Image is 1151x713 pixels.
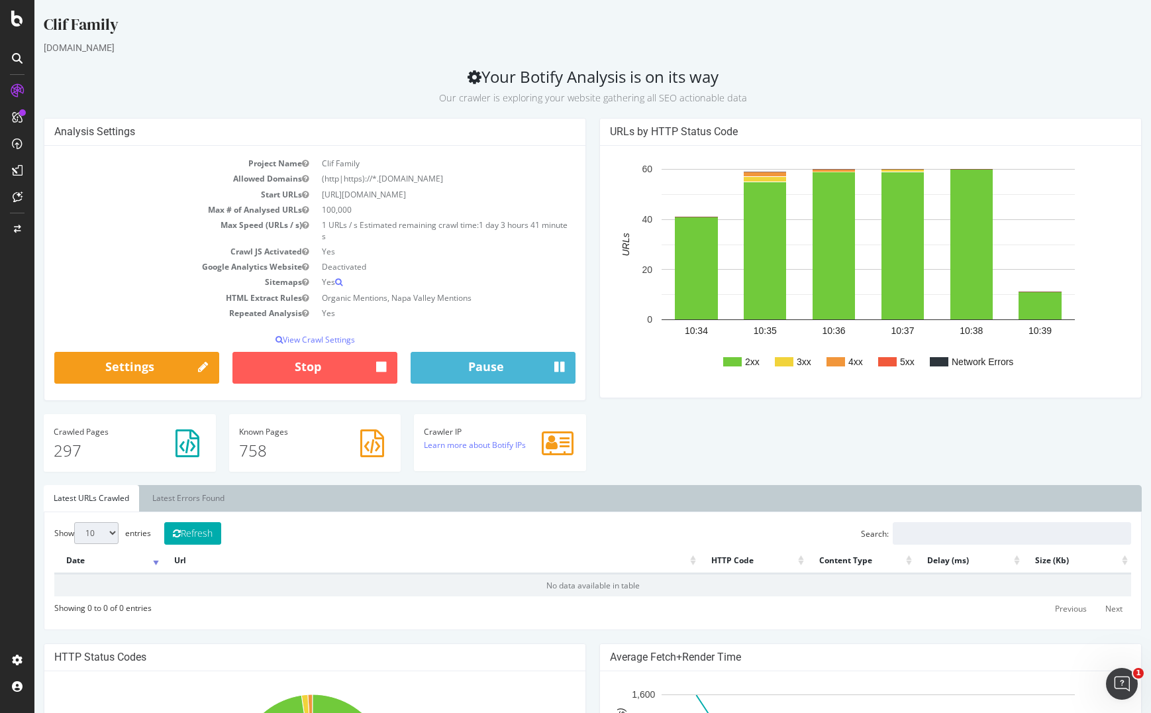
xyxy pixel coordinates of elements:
th: Delay (ms): activate to sort column ascending [881,548,989,574]
h4: Average Fetch+Render Time [575,651,1097,664]
th: HTTP Code: activate to sort column ascending [665,548,773,574]
text: 10:34 [650,325,674,336]
h2: Your Botify Analysis is on its way [9,68,1107,105]
text: 60 [607,164,618,175]
iframe: Intercom live chat [1106,668,1138,700]
th: Size (Kb): activate to sort column ascending [989,548,1097,574]
td: Crawl JS Activated [20,244,281,259]
a: Previous [1012,598,1061,619]
button: Stop [198,352,363,384]
text: URLs [586,233,597,256]
td: (http|https)://*.[DOMAIN_NAME] [281,171,542,186]
td: Sitemaps [20,274,281,290]
button: Refresh [130,522,187,545]
p: View Crawl Settings [20,334,541,345]
a: Latest Errors Found [108,485,200,512]
td: Deactivated [281,259,542,274]
svg: A chart. [575,156,1092,388]
button: Pause [376,352,541,384]
a: Settings [20,352,185,384]
td: Max # of Analysed URLs [20,202,281,217]
text: 2xx [711,356,725,367]
span: 1 day 3 hours 41 minutes [287,219,533,242]
td: HTML Extract Rules [20,290,281,305]
text: 10:39 [994,325,1017,336]
text: 20 [607,264,618,275]
p: 758 [205,439,357,462]
h4: Analysis Settings [20,125,541,138]
th: Url: activate to sort column ascending [128,548,665,574]
th: Date: activate to sort column ascending [20,548,128,574]
text: 5xx [866,356,880,367]
label: Search: [826,522,1097,545]
td: [URL][DOMAIN_NAME] [281,187,542,202]
a: Next [1062,598,1097,619]
text: 3xx [762,356,777,367]
select: Showentries [40,522,84,544]
th: Content Type: activate to sort column ascending [773,548,881,574]
td: Start URLs [20,187,281,202]
td: Google Analytics Website [20,259,281,274]
h4: Pages Crawled [19,427,172,436]
h4: Pages Known [205,427,357,436]
td: Yes [281,244,542,259]
h4: URLs by HTTP Status Code [575,125,1097,138]
h4: Crawler IP [389,427,542,436]
a: Latest URLs Crawled [9,485,105,512]
text: 10:37 [856,325,879,336]
td: Project Name [20,156,281,171]
text: 10:35 [719,325,742,336]
div: [DOMAIN_NAME] [9,41,1107,54]
td: Allowed Domains [20,171,281,186]
div: Clif Family [9,13,1107,41]
label: Show entries [20,522,117,544]
td: Yes [281,305,542,321]
input: Search: [858,522,1097,545]
div: Showing 0 to 0 of 0 entries [20,596,117,614]
td: 100,000 [281,202,542,217]
text: 10:36 [788,325,811,336]
td: Max Speed (URLs / s) [20,217,281,244]
h4: HTTP Status Codes [20,651,541,664]
td: No data available in table [20,574,1097,596]
text: 4xx [814,356,828,367]
small: Our crawler is exploring your website gathering all SEO actionable data [405,91,713,104]
text: 40 [607,214,618,225]
p: 297 [19,439,172,462]
text: 0 [613,315,618,325]
text: 1,600 [597,689,621,700]
span: 1 [1133,668,1144,679]
td: Organic Mentions, Napa Valley Mentions [281,290,542,305]
td: Repeated Analysis [20,305,281,321]
text: 10:38 [925,325,948,336]
a: Learn more about Botify IPs [389,439,491,451]
td: Clif Family [281,156,542,171]
td: Yes [281,274,542,290]
td: 1 URLs / s Estimated remaining crawl time: [281,217,542,244]
text: Network Errors [917,356,979,367]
